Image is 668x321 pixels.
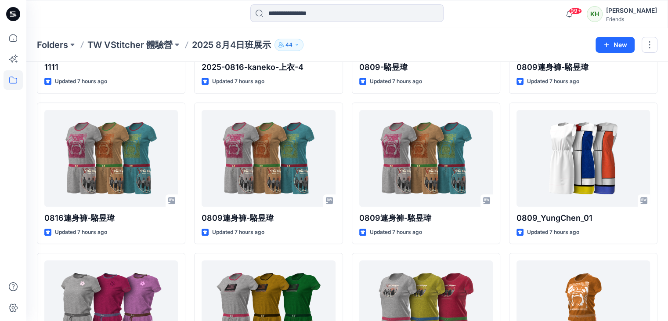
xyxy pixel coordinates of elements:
[285,40,292,50] p: 44
[44,61,178,73] p: 1111
[202,212,335,224] p: 0809連身褲-駱昱瑋
[516,212,650,224] p: 0809_YungChen_01
[359,61,493,73] p: 0809-駱昱瑋
[606,5,657,16] div: [PERSON_NAME]
[370,77,422,86] p: Updated 7 hours ago
[370,228,422,237] p: Updated 7 hours ago
[192,39,271,51] p: 2025 8月4日班展示
[359,212,493,224] p: 0809連身褲-駱昱瑋
[359,110,493,207] a: 0809連身褲-駱昱瑋
[527,77,579,86] p: Updated 7 hours ago
[202,110,335,207] a: 0809連身褲-駱昱瑋
[516,110,650,207] a: 0809_YungChen_01
[516,61,650,73] p: 0809連身褲-駱昱瑋
[55,77,107,86] p: Updated 7 hours ago
[212,228,264,237] p: Updated 7 hours ago
[202,61,335,73] p: 2025-0816-kaneko-上衣-4
[587,6,603,22] div: KH
[527,228,579,237] p: Updated 7 hours ago
[606,16,657,22] div: Friends
[274,39,303,51] button: 44
[212,77,264,86] p: Updated 7 hours ago
[569,7,582,15] span: 99+
[87,39,173,51] a: TW VStitcher 體驗營
[55,228,107,237] p: Updated 7 hours ago
[596,37,635,53] button: New
[44,110,178,207] a: 0816連身褲-駱昱瑋
[37,39,68,51] a: Folders
[44,212,178,224] p: 0816連身褲-駱昱瑋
